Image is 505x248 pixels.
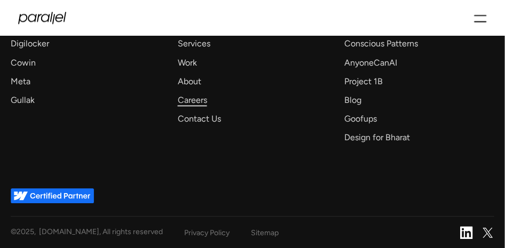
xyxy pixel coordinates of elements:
a: AnyoneCanAI [344,55,397,70]
a: Services [178,36,210,51]
a: Careers [178,93,207,107]
a: Work [178,55,197,70]
a: Design for Bharat [344,130,410,145]
a: Sitemap [251,225,279,239]
a: Goofups [344,111,377,126]
a: Privacy Policy [184,225,230,239]
a: Contact Us [178,111,221,126]
a: Project 1B [344,74,383,89]
a: Blog [344,93,361,107]
div: © , [DOMAIN_NAME], All rights reserved [11,225,163,239]
a: Cowin [11,55,36,70]
a: Meta [11,74,30,89]
div: Sitemap [251,226,279,239]
div: Privacy Policy [184,226,230,239]
a: Digilocker [11,36,49,51]
a: About [178,74,201,89]
a: home [18,12,66,24]
a: Conscious Patterns [344,36,418,51]
span: 2025 [17,227,34,236]
a: Gullak [11,93,35,107]
div: menu [474,9,487,27]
